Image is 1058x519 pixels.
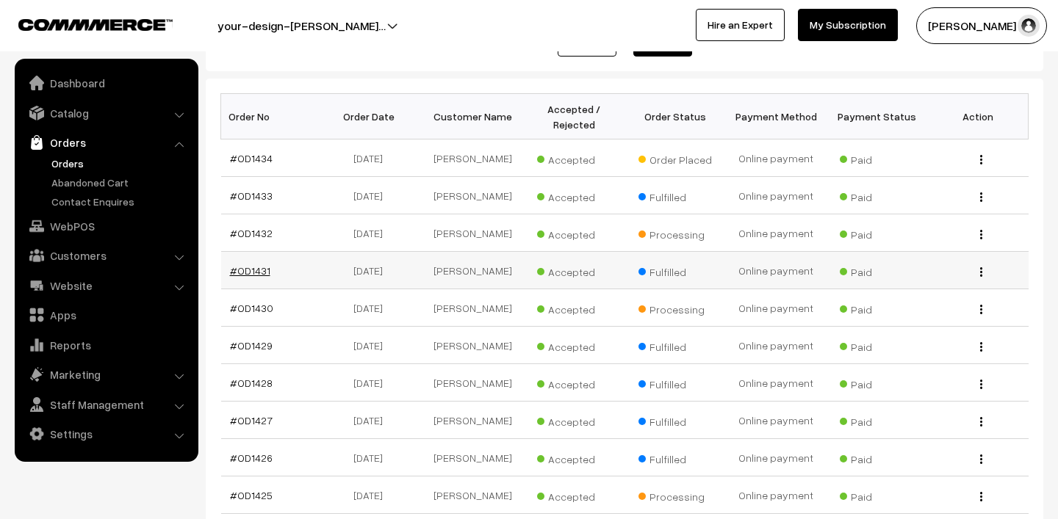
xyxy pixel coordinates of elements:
td: [PERSON_NAME] [422,364,523,402]
img: Menu [980,267,982,277]
img: Menu [980,230,982,239]
span: Paid [840,148,913,167]
span: Accepted [537,373,611,392]
th: Accepted / Rejected [524,94,625,139]
td: Online payment [725,364,826,402]
span: Processing [638,485,712,504]
th: Order No [221,94,322,139]
th: Order Date [322,94,422,139]
span: Paid [840,335,913,355]
img: Menu [980,417,982,427]
span: Fulfilled [638,410,712,429]
td: [DATE] [322,402,422,439]
a: #OD1426 [230,451,273,464]
img: Menu [980,192,982,202]
th: Order Status [625,94,725,139]
td: [PERSON_NAME] [422,139,523,177]
td: Online payment [725,327,826,364]
img: Menu [980,305,982,314]
button: [PERSON_NAME] N.P [916,7,1047,44]
span: Fulfilled [638,373,712,392]
span: Accepted [537,298,611,317]
td: Online payment [725,439,826,476]
td: [DATE] [322,289,422,327]
a: Apps [18,302,193,328]
a: #OD1432 [230,227,273,239]
span: Fulfilled [638,261,712,280]
td: Online payment [725,476,826,514]
a: WebPOS [18,213,193,239]
td: [DATE] [322,327,422,364]
span: Paid [840,186,913,205]
a: #OD1433 [230,189,273,202]
th: Payment Method [725,94,826,139]
span: Paid [840,485,913,504]
td: Online payment [725,139,826,177]
img: COMMMERCE [18,19,173,30]
a: Dashboard [18,70,193,96]
a: #OD1427 [230,414,273,427]
span: Paid [840,410,913,429]
a: #OD1429 [230,339,273,352]
span: Fulfilled [638,448,712,467]
a: Staff Management [18,391,193,418]
span: Paid [840,223,913,242]
td: Online payment [725,214,826,252]
a: #OD1428 [230,377,273,389]
img: Menu [980,342,982,352]
a: #OD1434 [230,152,273,164]
a: Reports [18,332,193,358]
a: #OD1425 [230,489,273,501]
span: Paid [840,261,913,280]
span: Fulfilled [638,186,712,205]
td: [PERSON_NAME] [422,177,523,214]
td: [DATE] [322,439,422,476]
td: Online payment [725,177,826,214]
span: Order Placed [638,148,712,167]
span: Accepted [537,335,611,355]
a: #OD1430 [230,302,273,314]
td: [DATE] [322,139,422,177]
span: Fulfilled [638,335,712,355]
a: Catalog [18,100,193,126]
a: #OD1431 [230,264,270,277]
td: [PERSON_NAME] [422,252,523,289]
img: Menu [980,492,982,501]
td: [DATE] [322,252,422,289]
img: Menu [980,454,982,464]
img: Menu [980,155,982,164]
td: [PERSON_NAME] [422,439,523,476]
span: Processing [638,223,712,242]
span: Paid [840,373,913,392]
th: Payment Status [827,94,927,139]
td: [DATE] [322,364,422,402]
td: Online payment [725,252,826,289]
a: Orders [48,156,193,171]
td: Online payment [725,402,826,439]
th: Action [927,94,1028,139]
a: Customers [18,242,193,269]
td: [PERSON_NAME] [422,476,523,514]
a: Contact Enquires [48,194,193,209]
a: Settings [18,421,193,447]
span: Paid [840,298,913,317]
a: My Subscription [798,9,898,41]
span: Accepted [537,223,611,242]
a: Orders [18,129,193,156]
td: [PERSON_NAME] [422,289,523,327]
span: Accepted [537,261,611,280]
a: Hire an Expert [696,9,785,41]
td: [DATE] [322,476,422,514]
td: [PERSON_NAME] [422,327,523,364]
th: Customer Name [422,94,523,139]
span: Paid [840,448,913,467]
td: [DATE] [322,177,422,214]
img: user [1018,15,1040,37]
td: [DATE] [322,214,422,252]
a: Marketing [18,361,193,388]
span: Processing [638,298,712,317]
span: Accepted [537,186,611,205]
span: Accepted [537,410,611,429]
a: Website [18,272,193,299]
a: Abandoned Cart [48,175,193,190]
